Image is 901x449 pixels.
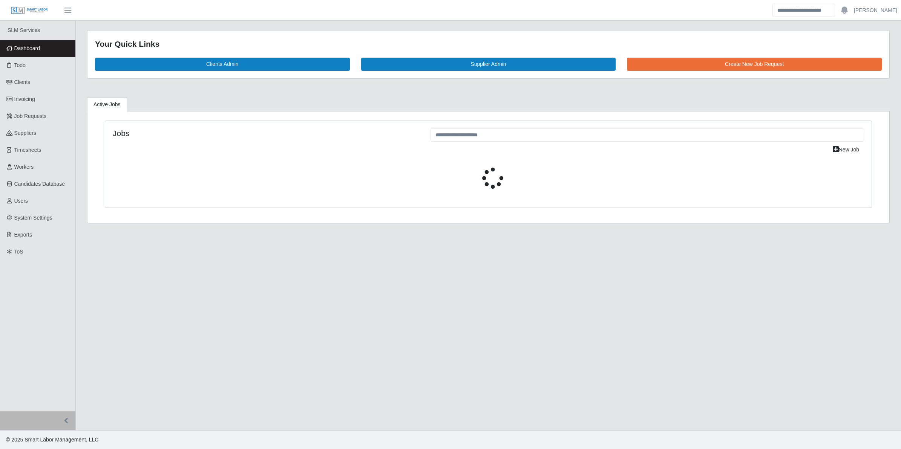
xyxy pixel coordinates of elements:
[14,62,26,68] span: Todo
[14,130,36,136] span: Suppliers
[95,38,882,50] div: Your Quick Links
[828,143,864,156] a: New Job
[14,232,32,238] span: Exports
[14,45,40,51] span: Dashboard
[14,79,31,85] span: Clients
[11,6,48,15] img: SLM Logo
[14,164,34,170] span: Workers
[14,215,52,221] span: System Settings
[113,128,419,138] h4: Jobs
[627,58,882,71] a: Create New Job Request
[95,58,350,71] a: Clients Admin
[14,113,47,119] span: Job Requests
[854,6,897,14] a: [PERSON_NAME]
[14,249,23,255] span: ToS
[87,97,127,112] a: Active Jobs
[8,27,40,33] span: SLM Services
[14,96,35,102] span: Invoicing
[14,198,28,204] span: Users
[772,4,835,17] input: Search
[6,437,98,443] span: © 2025 Smart Labor Management, LLC
[14,181,65,187] span: Candidates Database
[361,58,616,71] a: Supplier Admin
[14,147,41,153] span: Timesheets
